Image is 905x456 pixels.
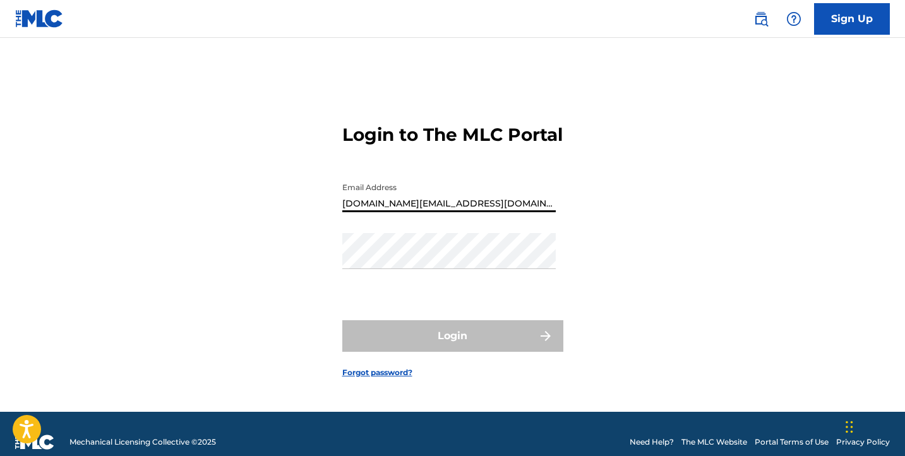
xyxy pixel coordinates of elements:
[814,3,890,35] a: Sign Up
[342,367,412,378] a: Forgot password?
[753,11,769,27] img: search
[755,436,829,448] a: Portal Terms of Use
[748,6,774,32] a: Public Search
[842,395,905,456] iframe: Chat Widget
[781,6,806,32] div: Help
[836,436,890,448] a: Privacy Policy
[630,436,674,448] a: Need Help?
[15,9,64,28] img: MLC Logo
[786,11,801,27] img: help
[681,436,747,448] a: The MLC Website
[846,408,853,446] div: Drag
[69,436,216,448] span: Mechanical Licensing Collective © 2025
[15,435,54,450] img: logo
[342,124,563,146] h3: Login to The MLC Portal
